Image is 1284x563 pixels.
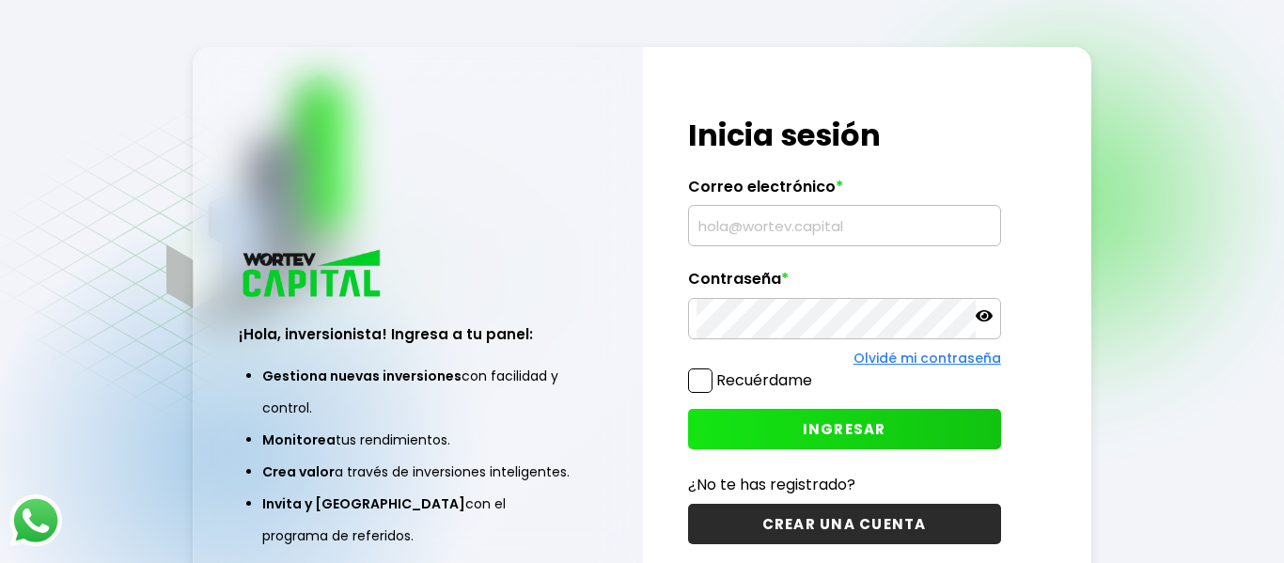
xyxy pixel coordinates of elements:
label: Correo electrónico [688,178,1001,206]
input: hola@wortev.capital [697,206,993,245]
span: Monitorea [262,430,336,449]
p: ¿No te has registrado? [688,473,1001,496]
span: Gestiona nuevas inversiones [262,367,462,385]
li: a través de inversiones inteligentes. [262,456,574,488]
img: logos_whatsapp-icon.242b2217.svg [9,494,62,547]
a: Olvidé mi contraseña [853,349,1001,368]
label: Contraseña [688,270,1001,298]
span: Crea valor [262,462,335,481]
img: logo_wortev_capital [239,247,387,303]
h1: Inicia sesión [688,113,1001,158]
label: Recuérdame [716,369,812,391]
li: con el programa de referidos. [262,488,574,552]
span: Invita y [GEOGRAPHIC_DATA] [262,494,465,513]
button: CREAR UNA CUENTA [688,504,1001,544]
a: ¿No te has registrado?CREAR UNA CUENTA [688,473,1001,544]
button: INGRESAR [688,409,1001,449]
span: INGRESAR [803,419,886,439]
li: tus rendimientos. [262,424,574,456]
li: con facilidad y control. [262,360,574,424]
h3: ¡Hola, inversionista! Ingresa a tu panel: [239,323,598,345]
